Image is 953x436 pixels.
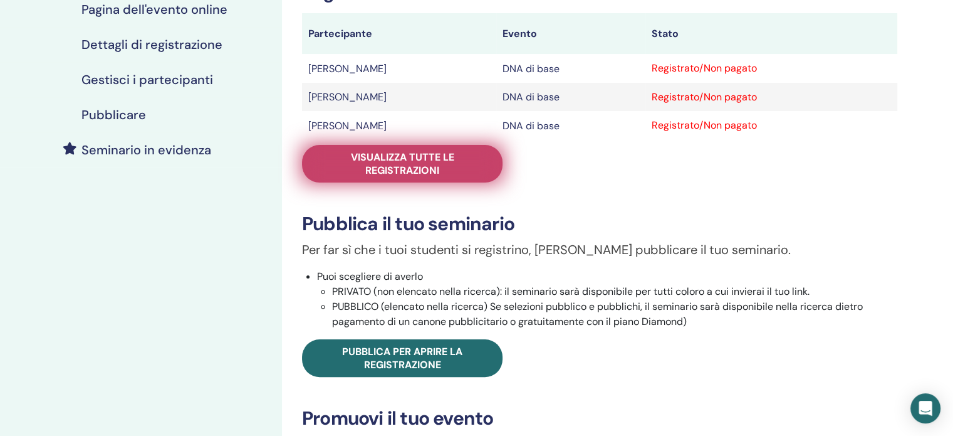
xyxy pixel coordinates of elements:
font: Registrato/Non pagato [652,119,757,132]
font: Partecipante [308,27,372,40]
font: Dettagli di registrazione [81,36,222,53]
font: [PERSON_NAME] [308,119,387,132]
font: Pubblicare [81,107,146,123]
font: Per far sì che i tuoi studenti si registrino, [PERSON_NAME] pubblicare il tuo seminario. [302,242,791,258]
font: Gestisci i partecipanti [81,72,213,88]
font: Visualizza tutte le registrazioni [351,151,454,177]
font: Promuovi il tuo evento [302,406,493,430]
font: PUBBLICO (elencato nella ricerca) Se selezioni pubblico e pubblichi, il seminario sarà disponibil... [332,300,863,328]
font: [PERSON_NAME] [308,62,387,75]
font: Registrato/Non pagato [652,61,757,75]
a: Visualizza tutte le registrazioni [302,145,503,183]
font: Pubblica il tuo seminario [302,211,514,236]
font: DNA di base [503,90,560,104]
font: Stato [652,27,679,40]
font: Evento [503,27,537,40]
font: DNA di base [503,62,560,75]
font: Registrato/Non pagato [652,90,757,104]
font: Seminario in evidenza [81,142,211,158]
font: Pubblica per aprire la registrazione [342,345,462,371]
font: DNA di base [503,119,560,132]
font: Puoi scegliere di averlo [317,270,423,283]
div: Apri Intercom Messenger [910,393,940,423]
font: Pagina dell'evento online [81,1,227,18]
a: Pubblica per aprire la registrazione [302,339,503,377]
font: PRIVATO (non elencato nella ricerca): il seminario sarà disponibile per tutti coloro a cui invier... [332,285,810,298]
font: [PERSON_NAME] [308,90,387,104]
